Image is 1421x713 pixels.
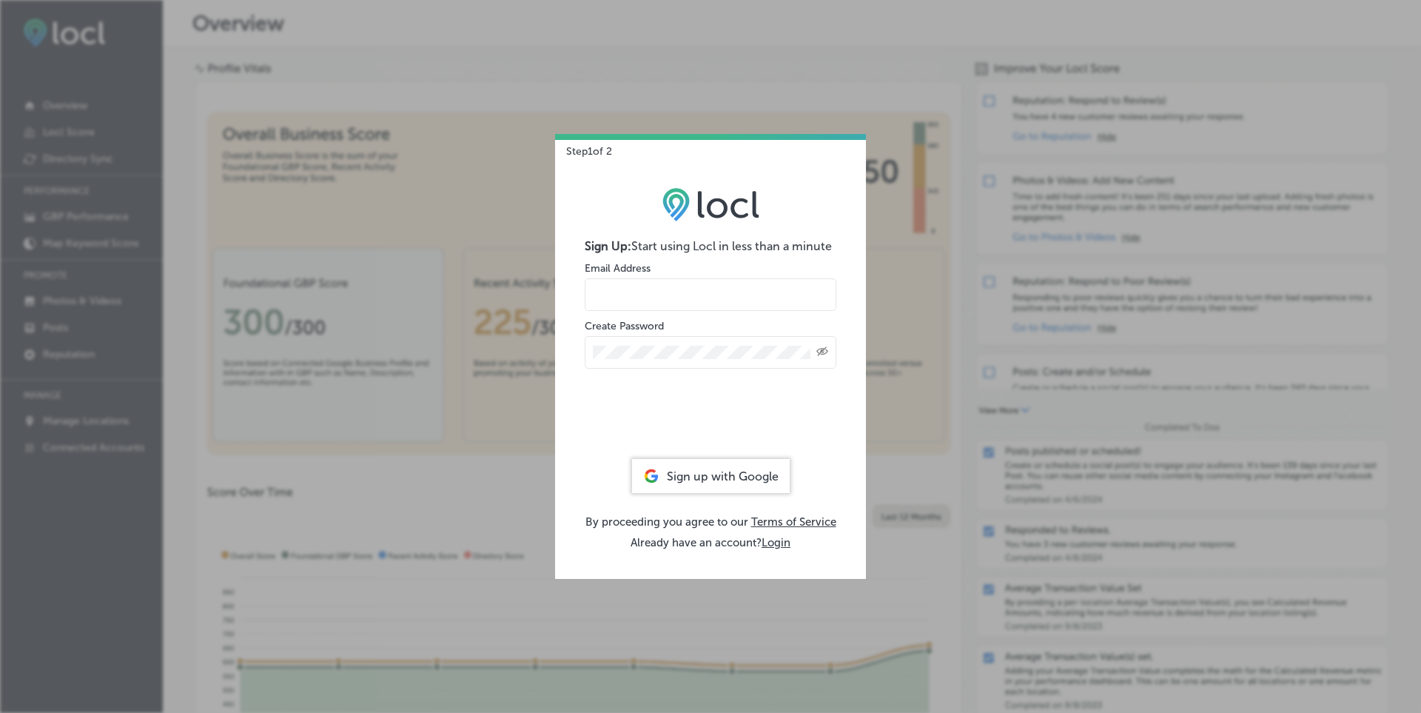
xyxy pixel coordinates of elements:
a: Terms of Service [751,515,836,529]
span: Start using Locl in less than a minute [631,239,832,253]
div: Sign up with Google [632,459,790,493]
label: Email Address [585,262,651,275]
img: LOCL logo [662,187,759,221]
p: Already have an account? [585,536,836,549]
iframe: reCAPTCHA [598,394,823,452]
p: By proceeding you agree to our [585,515,836,529]
strong: Sign Up: [585,239,631,253]
button: Login [762,536,790,549]
span: Toggle password visibility [816,346,828,359]
p: Step 1 of 2 [555,134,612,158]
label: Create Password [585,320,664,332]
